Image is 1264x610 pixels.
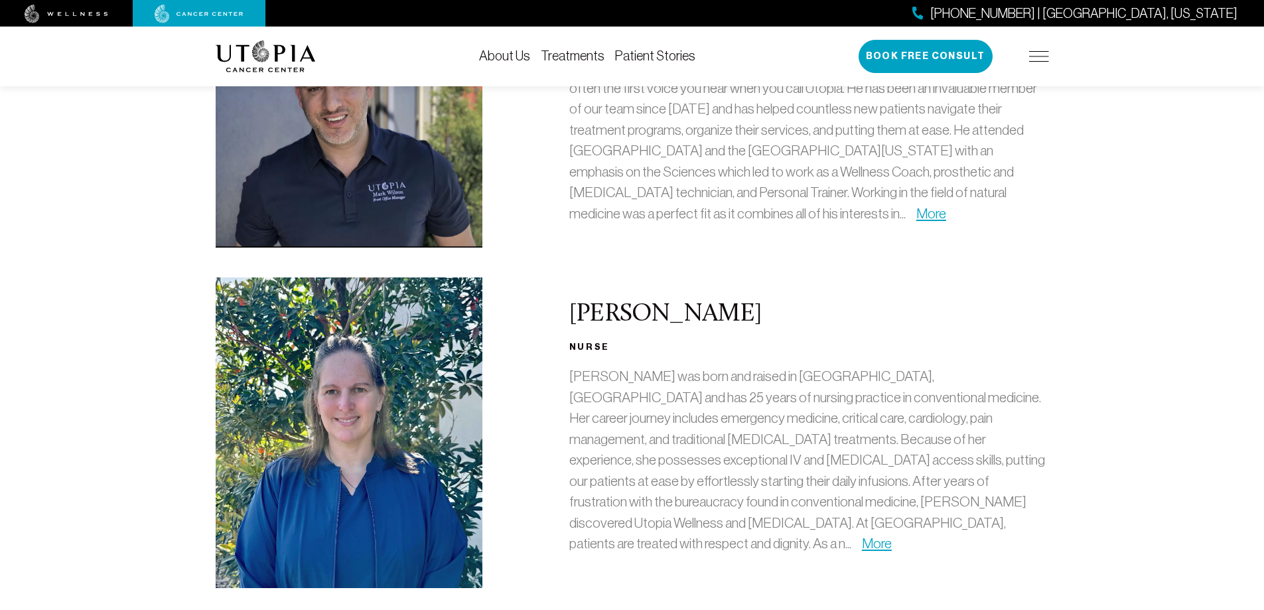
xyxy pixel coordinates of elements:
[912,4,1237,23] a: [PHONE_NUMBER] | [GEOGRAPHIC_DATA], [US_STATE]
[25,5,108,23] img: wellness
[916,206,946,221] a: More
[155,5,244,23] img: cancer center
[930,4,1237,23] span: [PHONE_NUMBER] | [GEOGRAPHIC_DATA], [US_STATE]
[216,40,316,72] img: logo
[479,48,530,63] a: About Us
[541,48,604,63] a: Treatments
[859,40,993,73] button: Book Free Consult
[216,277,483,588] img: Christina
[615,48,695,63] a: Patient Stories
[1029,51,1049,62] img: icon-hamburger
[569,339,1049,355] h3: Nurse
[569,301,1049,329] h2: [PERSON_NAME]
[569,56,1049,224] p: [PERSON_NAME] is our Front Office Manager and our Admissions Counselor. He is often the first voi...
[862,536,892,551] a: More
[569,366,1049,554] p: [PERSON_NAME] was born and raised in [GEOGRAPHIC_DATA], [GEOGRAPHIC_DATA] and has 25 years of nur...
